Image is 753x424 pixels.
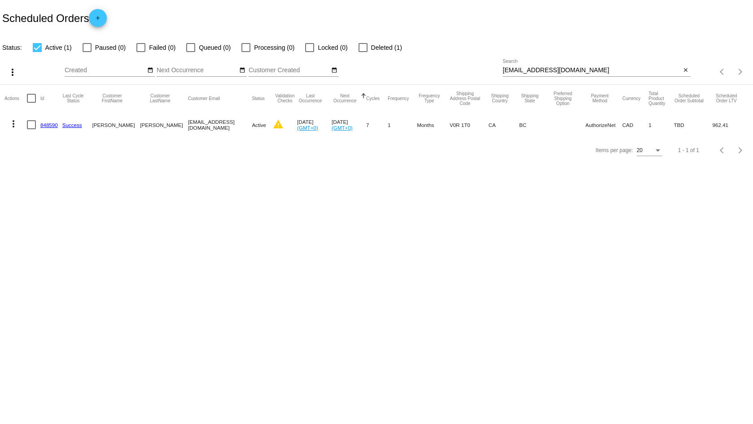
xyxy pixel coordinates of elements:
[586,93,614,103] button: Change sorting for PaymentMethod.Type
[140,93,180,103] button: Change sorting for CustomerLastName
[157,67,237,74] input: Next Occurrence
[366,112,388,138] mat-cell: 7
[713,112,749,138] mat-cell: 962.41
[188,96,220,101] button: Change sorting for CustomerEmail
[199,42,231,53] span: Queued (0)
[489,93,512,103] button: Change sorting for ShippingCountry
[586,112,622,138] mat-cell: AuthorizeNet
[332,125,353,131] a: (GMT+0)
[388,96,409,101] button: Change sorting for Frequency
[489,112,520,138] mat-cell: CA
[140,112,188,138] mat-cell: [PERSON_NAME]
[450,91,481,106] button: Change sorting for ShippingPostcode
[332,93,358,103] button: Change sorting for NextOccurrenceUtc
[2,9,107,27] h2: Scheduled Orders
[714,141,731,159] button: Previous page
[273,85,297,112] mat-header-cell: Validation Checks
[4,85,27,112] mat-header-cell: Actions
[92,93,132,103] button: Change sorting for CustomerFirstName
[674,112,712,138] mat-cell: TBD
[8,118,19,129] mat-icon: more_vert
[252,96,264,101] button: Change sorting for Status
[45,42,72,53] span: Active (1)
[678,147,699,153] div: 1 - 1 of 1
[637,148,662,154] mat-select: Items per page:
[450,112,489,138] mat-cell: V0R 1T0
[95,42,126,53] span: Paused (0)
[548,91,578,106] button: Change sorting for PreferredShippingOption
[648,85,674,112] mat-header-cell: Total Product Quantity
[149,42,175,53] span: Failed (0)
[62,122,82,128] a: Success
[503,67,681,74] input: Search
[714,63,731,81] button: Previous page
[331,67,337,74] mat-icon: date_range
[713,93,740,103] button: Change sorting for LifetimeValue
[417,93,442,103] button: Change sorting for FrequencyType
[637,147,643,153] span: 20
[332,112,366,138] mat-cell: [DATE]
[371,42,402,53] span: Deleted (1)
[239,67,245,74] mat-icon: date_range
[65,67,145,74] input: Created
[648,112,674,138] mat-cell: 1
[731,141,749,159] button: Next page
[622,112,649,138] mat-cell: CAD
[92,15,103,26] mat-icon: add
[62,93,84,103] button: Change sorting for LastProcessingCycleId
[297,112,332,138] mat-cell: [DATE]
[681,66,691,75] button: Clear
[254,42,294,53] span: Processing (0)
[519,93,540,103] button: Change sorting for ShippingState
[622,96,641,101] button: Change sorting for CurrencyIso
[595,147,633,153] div: Items per page:
[40,122,58,128] a: 848590
[249,67,329,74] input: Customer Created
[674,93,704,103] button: Change sorting for Subtotal
[7,67,18,78] mat-icon: more_vert
[92,112,140,138] mat-cell: [PERSON_NAME]
[731,63,749,81] button: Next page
[318,42,347,53] span: Locked (0)
[273,119,284,130] mat-icon: warning
[519,112,548,138] mat-cell: BC
[40,96,44,101] button: Change sorting for Id
[388,112,417,138] mat-cell: 1
[2,44,22,51] span: Status:
[188,112,252,138] mat-cell: [EMAIL_ADDRESS][DOMAIN_NAME]
[417,112,450,138] mat-cell: Months
[147,67,153,74] mat-icon: date_range
[297,93,324,103] button: Change sorting for LastOccurrenceUtc
[297,125,318,131] a: (GMT+0)
[252,122,266,128] span: Active
[683,67,689,74] mat-icon: close
[366,96,380,101] button: Change sorting for Cycles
